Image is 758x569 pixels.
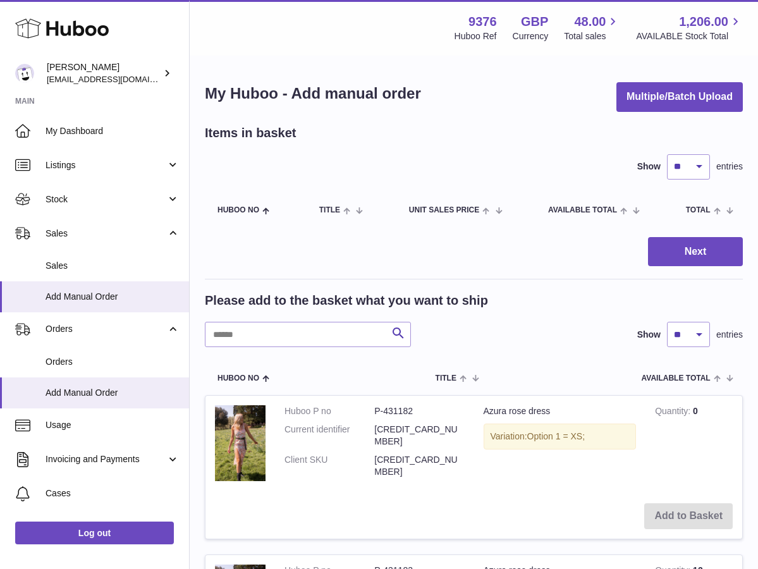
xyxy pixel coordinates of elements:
[521,13,548,30] strong: GBP
[46,419,180,431] span: Usage
[47,74,186,84] span: [EMAIL_ADDRESS][DOMAIN_NAME]
[205,125,296,142] h2: Items in basket
[484,424,637,450] div: Variation:
[374,405,464,417] dd: P-431182
[46,323,166,335] span: Orders
[46,387,180,399] span: Add Manual Order
[284,424,374,448] dt: Current identifier
[513,30,549,42] div: Currency
[15,522,174,544] a: Log out
[15,64,34,83] img: info@azura-rose.com
[655,406,693,419] strong: Quantity
[686,206,711,214] span: Total
[205,292,488,309] h2: Please add to the basket what you want to ship
[474,396,646,494] td: Azura rose dress
[215,405,266,481] img: Azura rose dress
[284,405,374,417] dt: Huboo P no
[716,161,743,173] span: entries
[637,161,661,173] label: Show
[46,125,180,137] span: My Dashboard
[46,159,166,171] span: Listings
[645,396,742,494] td: 0
[636,13,743,42] a: 1,206.00 AVAILABLE Stock Total
[564,13,620,42] a: 48.00 Total sales
[716,329,743,341] span: entries
[46,487,180,499] span: Cases
[468,13,497,30] strong: 9376
[648,237,743,267] button: Next
[679,13,728,30] span: 1,206.00
[47,61,161,85] div: [PERSON_NAME]
[284,454,374,478] dt: Client SKU
[217,206,259,214] span: Huboo no
[409,206,479,214] span: Unit Sales Price
[217,374,259,382] span: Huboo no
[642,374,711,382] span: AVAILABLE Total
[636,30,743,42] span: AVAILABLE Stock Total
[564,30,620,42] span: Total sales
[46,260,180,272] span: Sales
[436,374,456,382] span: Title
[319,206,340,214] span: Title
[374,424,464,448] dd: [CREDIT_CARD_NUMBER]
[374,454,464,478] dd: [CREDIT_CARD_NUMBER]
[455,30,497,42] div: Huboo Ref
[637,329,661,341] label: Show
[616,82,743,112] button: Multiple/Batch Upload
[548,206,617,214] span: AVAILABLE Total
[46,356,180,368] span: Orders
[205,83,421,104] h1: My Huboo - Add manual order
[527,431,585,441] span: Option 1 = XS;
[46,291,180,303] span: Add Manual Order
[574,13,606,30] span: 48.00
[46,453,166,465] span: Invoicing and Payments
[46,193,166,205] span: Stock
[46,228,166,240] span: Sales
